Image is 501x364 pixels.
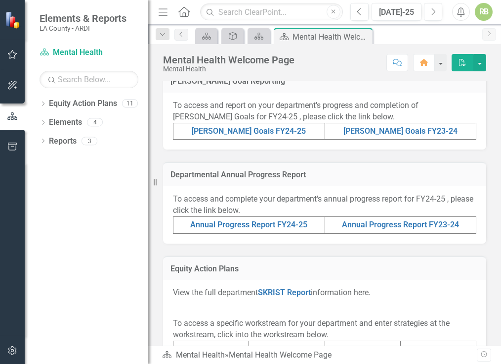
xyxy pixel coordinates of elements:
a: Reports [49,136,77,147]
small: LA County - ARDI [40,24,126,32]
div: 3 [82,137,97,145]
h3: Equity Action Plans [170,264,479,273]
button: RB [475,3,493,21]
input: Search ClearPoint... [200,3,343,21]
a: Equity Action Plans [49,98,117,109]
p: To access and report on your department's progress and completion of [PERSON_NAME] Goals for FY24... [173,100,476,123]
div: 11 [122,100,138,108]
a: Annual Progress Report FY23-24 [342,220,459,229]
p: To access and complete your department's annual progress report for FY24-25 , please click the li... [173,194,476,216]
h3: [PERSON_NAME] Goal Reporting [170,77,479,86]
h3: Departmental Annual Progress Report [170,170,479,179]
button: [DATE]-25 [372,3,421,21]
div: 4 [87,118,103,127]
div: [DATE]-25 [375,6,418,18]
a: Elements [49,117,82,128]
div: » [162,350,477,361]
a: Annual Progress Report FY24-25 [190,220,307,229]
img: ClearPoint Strategy [5,11,22,28]
a: SKRIST Report [258,288,311,297]
a: Mental Health [40,47,138,58]
span: Elements & Reports [40,12,126,24]
div: Mental Health Welcome Page [163,54,294,65]
div: Mental Health [163,65,294,73]
p: To access a specific workstream for your department and enter strategies at the workstream, click... [173,316,476,341]
a: [PERSON_NAME] Goals FY23-24 [343,126,458,136]
div: Mental Health Welcome Page [292,31,370,43]
p: View the full department information here. [173,287,476,301]
div: Mental Health Welcome Page [229,350,332,360]
a: [PERSON_NAME] Goals FY24-25 [192,126,306,136]
input: Search Below... [40,71,138,88]
a: Mental Health [176,350,225,360]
